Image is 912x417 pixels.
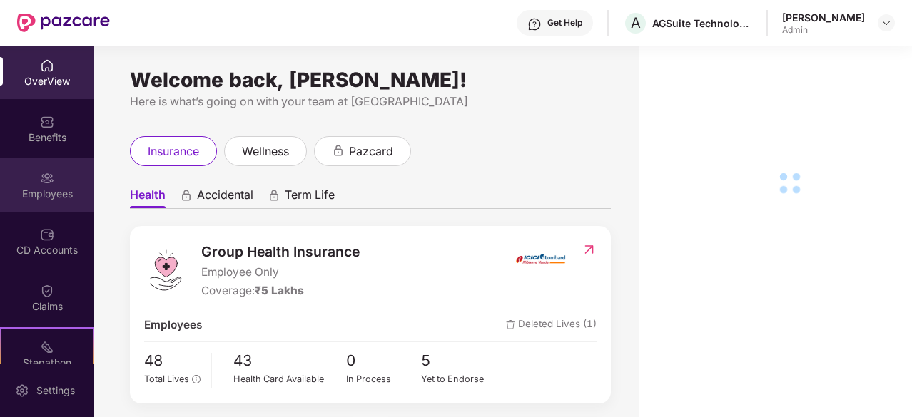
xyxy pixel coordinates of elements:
div: AGSuite Technologies Pvt Ltd [652,16,752,30]
span: Deleted Lives (1) [506,316,597,334]
img: svg+xml;base64,PHN2ZyBpZD0iQmVuZWZpdHMiIHhtbG5zPSJodHRwOi8vd3d3LnczLm9yZy8yMDAwL3N2ZyIgd2lkdGg9Ij... [40,115,54,129]
img: svg+xml;base64,PHN2ZyBpZD0iRW1wbG95ZWVzIiB4bWxucz0iaHR0cDovL3d3dy53My5vcmcvMjAwMC9zdmciIHdpZHRoPS... [40,171,54,185]
div: animation [268,189,280,202]
span: Term Life [285,187,335,208]
div: Here is what’s going on with your team at [GEOGRAPHIC_DATA] [130,93,611,110]
span: Employees [144,316,202,334]
div: Health Card Available [233,372,346,386]
img: svg+xml;base64,PHN2ZyBpZD0iSG9tZSIgeG1sbnM9Imh0dHA6Ly93d3cudzMub3JnLzIwMDAvc3ZnIiB3aWR0aD0iMjAiIG... [40,58,54,73]
img: svg+xml;base64,PHN2ZyBpZD0iRHJvcGRvd24tMzJ4MzIiIHhtbG5zPSJodHRwOi8vd3d3LnczLm9yZy8yMDAwL3N2ZyIgd2... [881,17,892,29]
span: info-circle [192,375,200,383]
img: svg+xml;base64,PHN2ZyBpZD0iU2V0dGluZy0yMHgyMCIgeG1sbnM9Imh0dHA6Ly93d3cudzMub3JnLzIwMDAvc3ZnIiB3aW... [15,383,29,398]
span: 48 [144,349,201,373]
div: In Process [346,372,422,386]
img: insurerIcon [514,241,567,277]
div: Get Help [547,17,582,29]
span: wellness [242,143,289,160]
span: pazcard [349,143,393,160]
div: animation [180,189,193,202]
img: deleteIcon [506,320,515,329]
span: 0 [346,349,422,373]
span: Health [130,187,166,208]
div: animation [332,144,345,157]
span: 43 [233,349,346,373]
img: RedirectIcon [582,242,597,257]
span: Total Lives [144,374,189,384]
img: svg+xml;base64,PHN2ZyBpZD0iQ0RfQWNjb3VudHMiIGRhdGEtbmFtZT0iQ0QgQWNjb3VudHMiIHhtbG5zPSJodHRwOi8vd3... [40,227,54,242]
span: insurance [148,143,199,160]
div: Yet to Endorse [421,372,497,386]
img: svg+xml;base64,PHN2ZyBpZD0iSGVscC0zMngzMiIgeG1sbnM9Imh0dHA6Ly93d3cudzMub3JnLzIwMDAvc3ZnIiB3aWR0aD... [527,17,542,31]
img: svg+xml;base64,PHN2ZyBpZD0iQ2xhaW0iIHhtbG5zPSJodHRwOi8vd3d3LnczLm9yZy8yMDAwL3N2ZyIgd2lkdGg9IjIwIi... [40,284,54,298]
span: ₹5 Lakhs [255,284,304,297]
div: Settings [32,383,79,398]
img: svg+xml;base64,PHN2ZyB4bWxucz0iaHR0cDovL3d3dy53My5vcmcvMjAwMC9zdmciIHdpZHRoPSIyMSIgaGVpZ2h0PSIyMC... [40,340,54,354]
div: Coverage: [201,282,360,299]
span: Employee Only [201,264,360,281]
span: Group Health Insurance [201,241,360,262]
span: 5 [421,349,497,373]
div: [PERSON_NAME] [782,11,865,24]
img: New Pazcare Logo [17,14,110,32]
img: logo [144,249,187,292]
span: Accidental [197,187,253,208]
div: Welcome back, [PERSON_NAME]! [130,74,611,86]
span: A [631,14,641,31]
div: Admin [782,24,865,36]
div: Stepathon [1,356,93,370]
